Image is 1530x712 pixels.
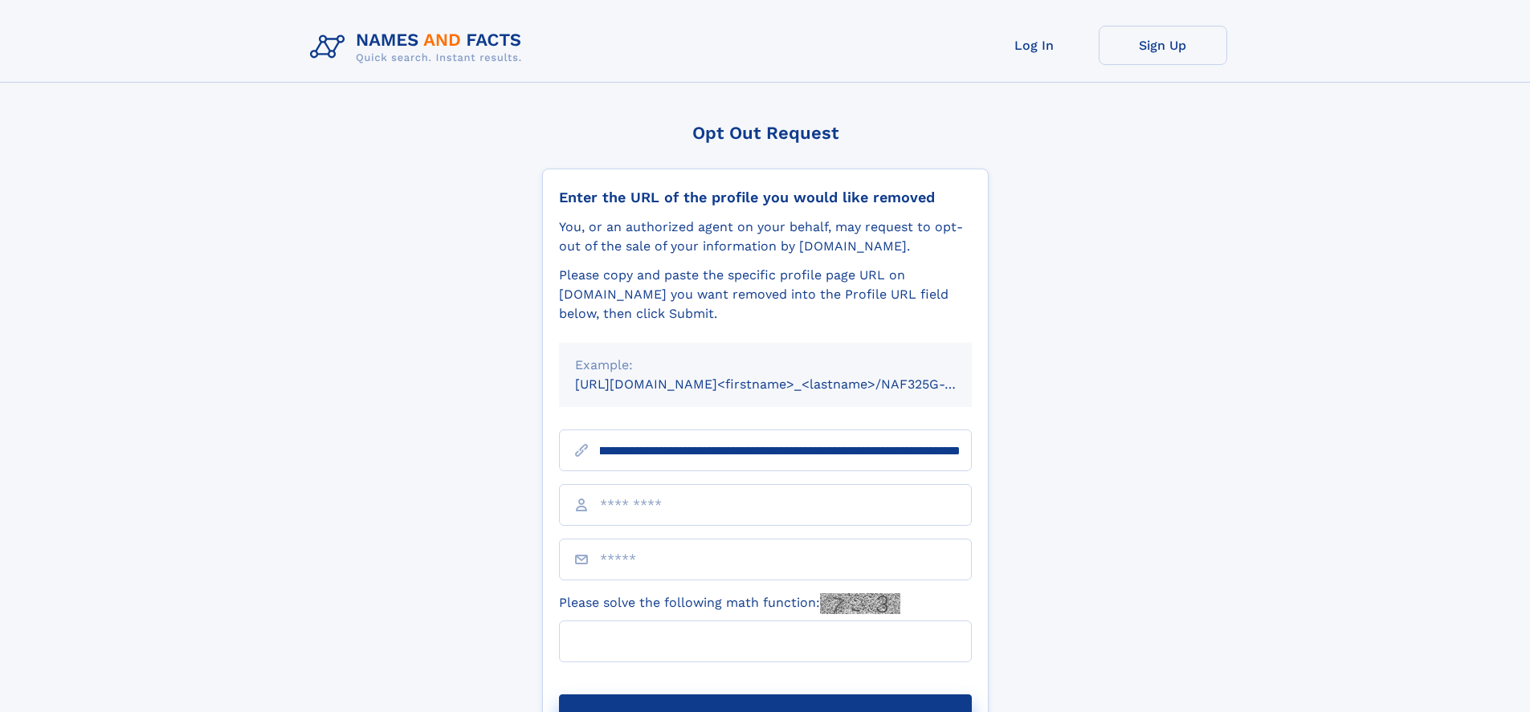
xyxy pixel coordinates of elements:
[542,123,989,143] div: Opt Out Request
[304,26,535,69] img: Logo Names and Facts
[575,376,1002,392] small: [URL][DOMAIN_NAME]<firstname>_<lastname>/NAF325G-xxxxxxxx
[559,189,972,206] div: Enter the URL of the profile you would like removed
[559,266,972,323] div: Please copy and paste the specific profile page URL on [DOMAIN_NAME] you want removed into the Pr...
[559,593,900,614] label: Please solve the following math function:
[559,218,972,256] div: You, or an authorized agent on your behalf, may request to opt-out of the sale of your informatio...
[970,26,1099,65] a: Log In
[1099,26,1227,65] a: Sign Up
[575,356,956,375] div: Example:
